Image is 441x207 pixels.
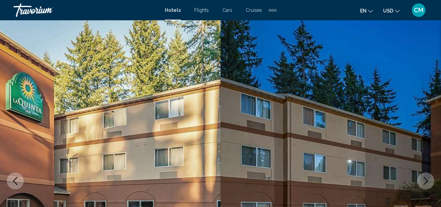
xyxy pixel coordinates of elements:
a: Cars [222,7,232,13]
a: Hotels [165,7,181,13]
a: Flights [194,7,209,13]
button: User Menu [410,3,427,17]
span: USD [383,8,393,14]
button: Change language [360,6,373,16]
a: Travorium [14,3,158,17]
button: Extra navigation items [269,5,277,16]
button: Previous image [7,172,24,189]
span: en [360,8,367,14]
button: Next image [417,172,434,189]
a: Cruises [246,7,262,13]
span: CM [414,7,423,14]
button: Change currency [383,6,400,16]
